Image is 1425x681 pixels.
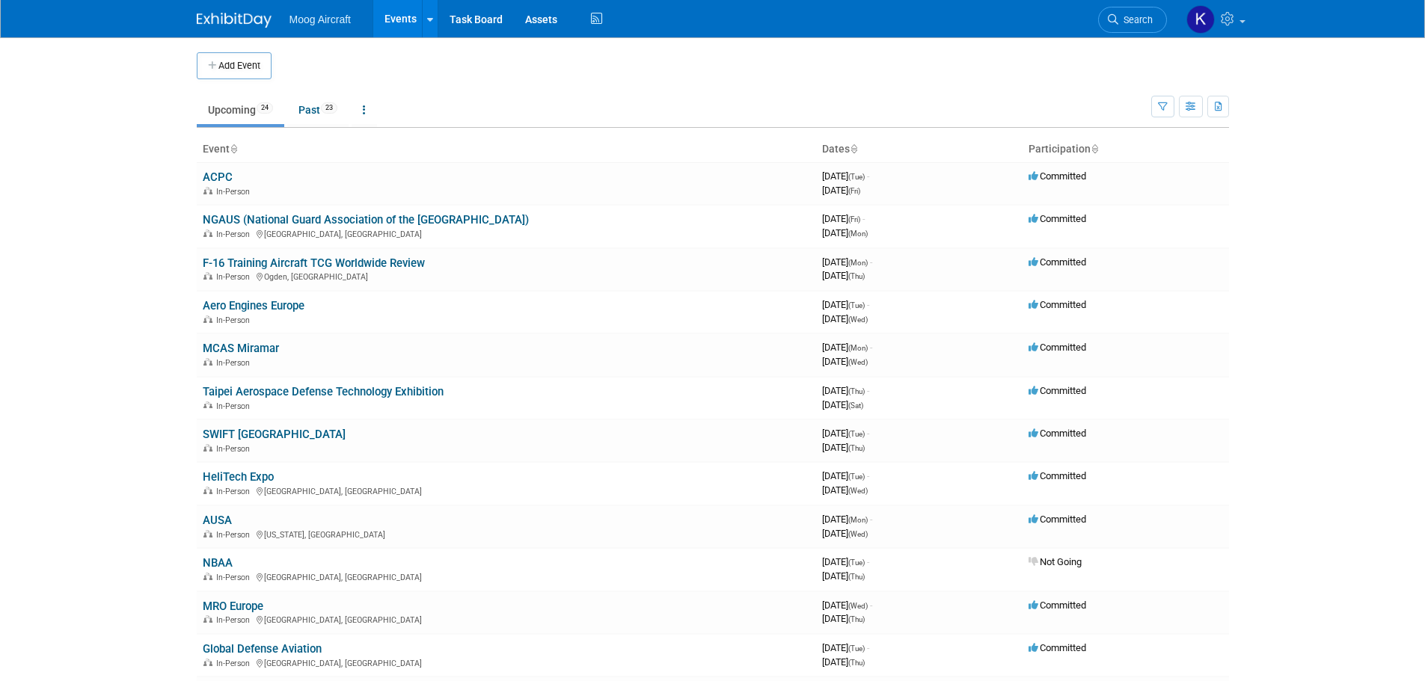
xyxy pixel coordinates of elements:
span: [DATE] [822,170,869,182]
span: [DATE] [822,570,865,582]
img: Kelsey Blackley [1186,5,1215,34]
span: In-Person [216,315,254,325]
span: (Fri) [848,187,860,195]
span: - [867,556,869,567]
span: In-Person [216,659,254,668]
span: In-Person [216,401,254,411]
span: Committed [1029,470,1086,481]
span: Committed [1029,170,1086,182]
a: Taipei Aerospace Defense Technology Exhibition [203,385,444,398]
div: [US_STATE], [GEOGRAPHIC_DATA] [203,528,810,540]
span: Committed [1029,256,1086,268]
a: Search [1098,7,1167,33]
span: [DATE] [822,399,863,410]
span: (Tue) [848,644,865,653]
span: - [867,299,869,310]
span: (Thu) [848,444,865,452]
div: [GEOGRAPHIC_DATA], [GEOGRAPHIC_DATA] [203,227,810,239]
img: ExhibitDay [197,13,272,28]
img: In-Person Event [203,272,212,280]
img: In-Person Event [203,487,212,494]
span: (Thu) [848,659,865,667]
span: [DATE] [822,613,865,624]
span: Search [1118,14,1153,25]
span: [DATE] [822,227,868,238]
span: (Mon) [848,344,868,352]
span: [DATE] [822,428,869,439]
th: Event [197,137,816,162]
span: [DATE] [822,528,868,539]
div: [GEOGRAPHIC_DATA], [GEOGRAPHIC_DATA] [203,484,810,496]
span: In-Person [216,530,254,540]
span: - [862,213,865,224]
span: - [867,170,869,182]
div: [GEOGRAPHIC_DATA], [GEOGRAPHIC_DATA] [203,613,810,625]
span: Committed [1029,213,1086,224]
span: In-Person [216,573,254,582]
div: Ogden, [GEOGRAPHIC_DATA] [203,270,810,282]
span: (Sat) [848,401,863,410]
span: Committed [1029,342,1086,353]
span: [DATE] [822,185,860,196]
a: MRO Europe [203,600,263,613]
span: (Wed) [848,602,868,610]
a: Upcoming24 [197,96,284,124]
span: In-Person [216,229,254,239]
span: [DATE] [822,270,865,281]
span: (Wed) [848,530,868,538]
span: (Thu) [848,615,865,623]
span: (Tue) [848,301,865,309]
span: (Wed) [848,487,868,495]
span: Not Going [1029,556,1082,567]
a: NGAUS (National Guard Association of the [GEOGRAPHIC_DATA]) [203,213,529,227]
span: 24 [257,102,273,114]
span: Committed [1029,299,1086,310]
span: [DATE] [822,470,869,481]
span: (Tue) [848,472,865,481]
th: Participation [1023,137,1229,162]
span: [DATE] [822,299,869,310]
a: ACPC [203,170,233,184]
span: [DATE] [822,556,869,567]
span: - [867,470,869,481]
a: Sort by Start Date [850,143,857,155]
span: - [867,642,869,653]
span: [DATE] [822,356,868,367]
img: In-Person Event [203,229,212,237]
span: [DATE] [822,385,869,396]
span: [DATE] [822,342,872,353]
a: Global Defense Aviation [203,642,322,656]
span: [DATE] [822,213,865,224]
span: (Mon) [848,229,868,238]
span: - [870,256,872,268]
span: [DATE] [822,642,869,653]
a: F-16 Training Aircraft TCG Worldwide Review [203,256,425,270]
a: NBAA [203,556,233,570]
img: In-Person Event [203,573,212,580]
span: (Tue) [848,558,865,567]
span: In-Person [216,615,254,625]
span: In-Person [216,444,254,454]
span: [DATE] [822,256,872,268]
a: Sort by Event Name [230,143,237,155]
span: Committed [1029,514,1086,525]
img: In-Person Event [203,530,212,537]
span: (Fri) [848,215,860,224]
span: (Mon) [848,516,868,524]
img: In-Person Event [203,187,212,194]
span: 23 [321,102,337,114]
span: [DATE] [822,656,865,668]
a: AUSA [203,514,232,527]
span: Committed [1029,428,1086,439]
span: In-Person [216,187,254,197]
a: Aero Engines Europe [203,299,304,312]
span: [DATE] [822,442,865,453]
span: - [870,600,872,611]
span: (Thu) [848,272,865,280]
img: In-Person Event [203,615,212,623]
a: HeliTech Expo [203,470,274,484]
span: In-Person [216,487,254,496]
div: [GEOGRAPHIC_DATA], [GEOGRAPHIC_DATA] [203,570,810,582]
span: Committed [1029,642,1086,653]
img: In-Person Event [203,315,212,323]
